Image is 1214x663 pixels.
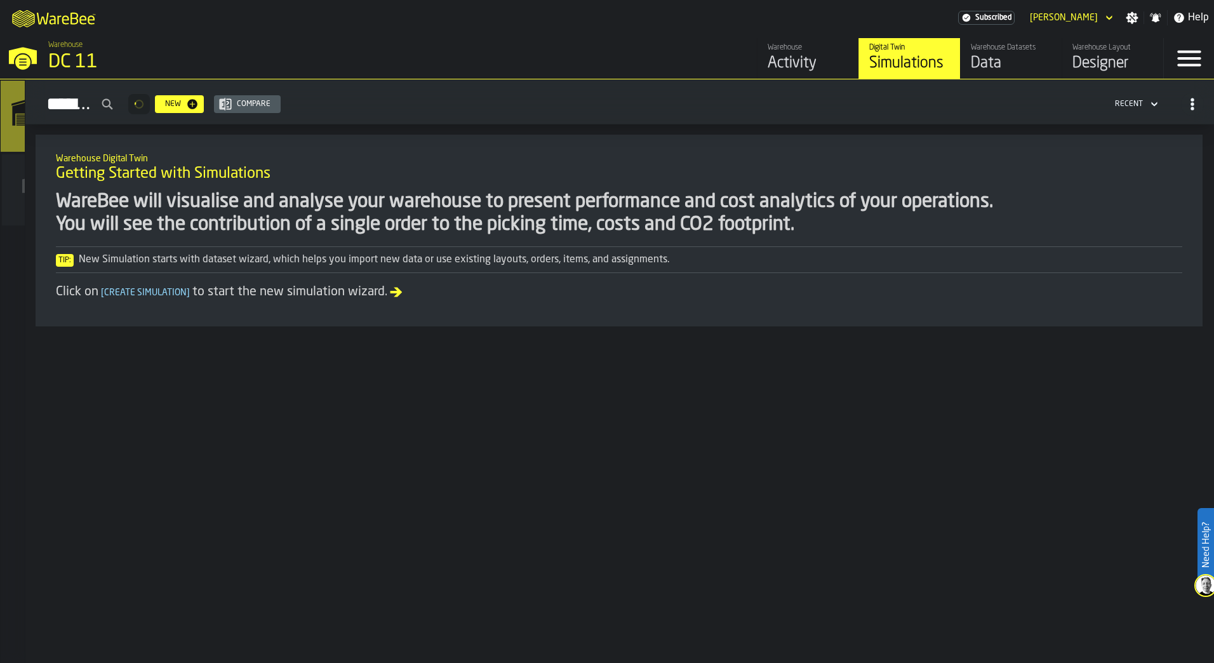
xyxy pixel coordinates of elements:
a: link-to-/wh/i/2e91095d-d0fa-471d-87cf-b9f7f81665fc/data [960,38,1062,79]
div: Designer [1072,53,1153,74]
label: button-toggle-Notifications [1144,11,1167,24]
span: Help [1188,10,1209,25]
div: New Simulation starts with dataset wizard, which helps you import new data or use existing layout... [56,252,1182,267]
span: [ [101,288,104,297]
div: Simulations [869,53,950,74]
div: Activity [768,53,848,74]
a: link-to-/wh/i/2e91095d-d0fa-471d-87cf-b9f7f81665fc/settings/billing [958,11,1015,25]
div: ButtonLoadMore-Loading...-Prev-First-Last [123,94,155,114]
label: button-toggle-Settings [1121,11,1144,24]
button: button-New [155,95,204,113]
span: Getting Started with Simulations [56,164,270,184]
div: Warehouse [768,43,848,52]
a: link-to-/wh/i/2e91095d-d0fa-471d-87cf-b9f7f81665fc/simulations [858,38,960,79]
div: DC 11 [48,51,391,74]
div: WareBee will visualise and analyse your warehouse to present performance and cost analytics of yo... [56,191,1182,236]
div: DropdownMenuValue-4 [1110,97,1161,112]
div: Digital Twin [869,43,950,52]
a: link-to-/wh/new [2,154,70,228]
span: Tip: [56,254,74,267]
div: New [160,100,186,109]
div: DropdownMenuValue-Ahmo Smajlovic [1030,13,1098,23]
button: button-Compare [214,95,281,113]
a: link-to-/wh/i/2e91095d-d0fa-471d-87cf-b9f7f81665fc/designer [1062,38,1163,79]
span: Subscribed [975,13,1011,22]
h2: Sub Title [56,151,1182,164]
span: DC 11 [22,137,50,147]
label: button-toggle-Help [1168,10,1214,25]
div: Data [971,53,1051,74]
div: ItemListCard- [36,135,1203,326]
label: Need Help? [1199,509,1213,580]
div: Menu Subscription [958,11,1015,25]
a: link-to-/wh/i/2e91095d-d0fa-471d-87cf-b9f7f81665fc/feed/ [757,38,858,79]
label: button-toggle-Menu [1164,38,1214,79]
div: title-Getting Started with Simulations [46,145,1192,191]
div: Click on to start the new simulation wizard. [56,283,1182,301]
span: ] [187,288,190,297]
h2: button-Simulations [25,79,1214,124]
div: Warehouse Datasets [971,43,1051,52]
div: DropdownMenuValue-Ahmo Smajlovic [1025,10,1116,25]
a: link-to-/wh/i/2e91095d-d0fa-471d-87cf-b9f7f81665fc/simulations [1,81,72,154]
div: Compare [232,100,276,109]
span: Warehouse [48,41,83,50]
div: DropdownMenuValue-4 [1115,100,1143,109]
div: Warehouse Layout [1072,43,1153,52]
span: Create Simulation [98,288,192,297]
